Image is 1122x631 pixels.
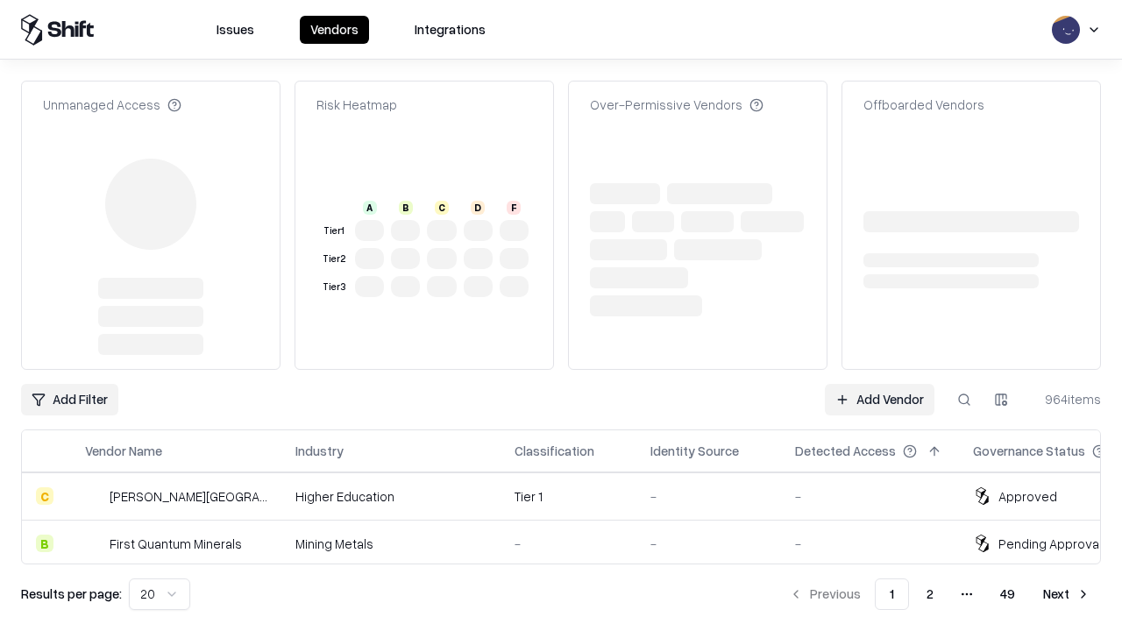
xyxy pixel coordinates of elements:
[507,201,521,215] div: F
[650,487,767,506] div: -
[515,487,622,506] div: Tier 1
[471,201,485,215] div: D
[320,223,348,238] div: Tier 1
[110,535,242,553] div: First Quantum Minerals
[21,585,122,603] p: Results per page:
[515,535,622,553] div: -
[43,96,181,114] div: Unmanaged Access
[435,201,449,215] div: C
[295,442,344,460] div: Industry
[206,16,265,44] button: Issues
[650,442,739,460] div: Identity Source
[998,535,1102,553] div: Pending Approval
[795,535,945,553] div: -
[973,442,1085,460] div: Governance Status
[300,16,369,44] button: Vendors
[986,578,1029,610] button: 49
[36,487,53,505] div: C
[863,96,984,114] div: Offboarded Vendors
[21,384,118,415] button: Add Filter
[36,535,53,552] div: B
[295,487,486,506] div: Higher Education
[778,578,1101,610] nav: pagination
[85,442,162,460] div: Vendor Name
[825,384,934,415] a: Add Vendor
[795,487,945,506] div: -
[404,16,496,44] button: Integrations
[363,201,377,215] div: A
[316,96,397,114] div: Risk Heatmap
[795,442,896,460] div: Detected Access
[295,535,486,553] div: Mining Metals
[1033,578,1101,610] button: Next
[110,487,267,506] div: [PERSON_NAME][GEOGRAPHIC_DATA]
[1031,390,1101,408] div: 964 items
[320,252,348,266] div: Tier 2
[875,578,909,610] button: 1
[913,578,948,610] button: 2
[998,487,1057,506] div: Approved
[515,442,594,460] div: Classification
[650,535,767,553] div: -
[590,96,763,114] div: Over-Permissive Vendors
[399,201,413,215] div: B
[85,487,103,505] img: Reichman University
[320,280,348,294] div: Tier 3
[85,535,103,552] img: First Quantum Minerals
